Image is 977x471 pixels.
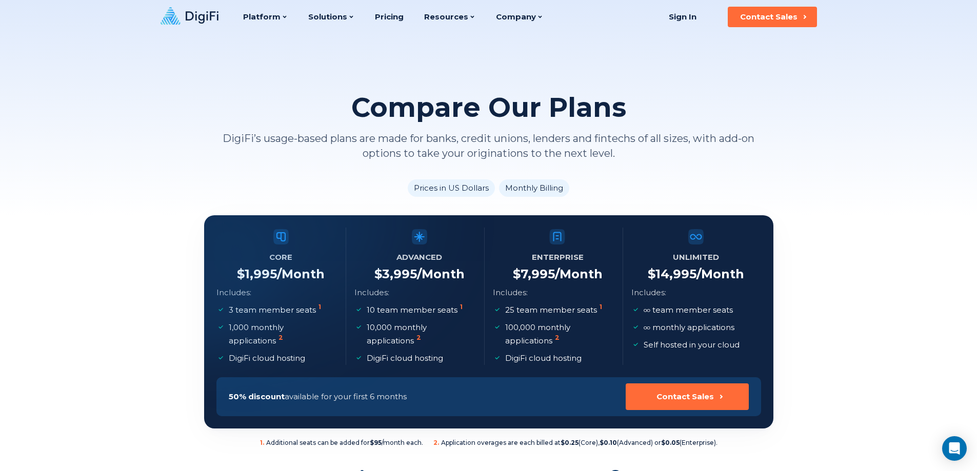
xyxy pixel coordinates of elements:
[416,334,421,341] sup: 2
[367,303,465,317] p: 10 team member seats
[631,286,666,299] p: Includes:
[505,303,604,317] p: 25 team member seats
[433,439,439,446] sup: 2 .
[600,303,602,311] sup: 1
[417,267,465,281] span: /Month
[728,7,817,27] button: Contact Sales
[396,250,442,264] h5: Advanced
[499,179,569,197] li: Monthly Billing
[505,321,612,347] p: 100,000 monthly applications
[740,12,797,22] div: Contact Sales
[370,439,382,446] b: $95
[673,250,719,264] h5: Unlimited
[278,334,283,341] sup: 2
[656,7,709,27] a: Sign In
[600,439,617,446] b: $0.10
[204,131,773,161] p: DigiFi’s usage-based plans are made for banks, credit unions, lenders and fintechs of all sizes, ...
[351,92,626,123] h2: Compare Our Plans
[505,352,582,365] p: DigiFi cloud hosting
[644,338,740,352] p: Self hosted in your cloud
[532,250,584,264] h5: Enterprise
[229,390,407,403] p: available for your first 6 months
[260,439,264,446] sup: 1 .
[374,267,465,282] h4: $ 3,995
[648,267,744,282] h4: $ 14,995
[367,352,443,365] p: DigiFi cloud hosting
[229,321,336,347] p: 1,000 monthly applications
[626,383,749,410] button: Contact Sales
[644,303,733,317] p: team member seats
[460,303,463,311] sup: 1
[555,267,603,281] span: /Month
[656,392,714,402] div: Contact Sales
[513,267,603,282] h4: $ 7,995
[696,267,744,281] span: /Month
[318,303,321,311] sup: 1
[493,286,528,299] p: Includes:
[555,334,560,341] sup: 2
[408,179,495,197] li: Prices in US Dollars
[367,321,474,347] p: 10,000 monthly applications
[260,439,423,447] span: Additional seats can be added for /month each.
[661,439,680,446] b: $0.05
[561,439,579,446] b: $0.25
[942,436,967,461] div: Open Intercom Messenger
[644,321,734,334] p: monthly applications
[229,352,305,365] p: DigiFi cloud hosting
[229,392,285,401] span: 50% discount
[433,439,717,447] span: Application overages are each billed at (Core), (Advanced) or (Enterprise).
